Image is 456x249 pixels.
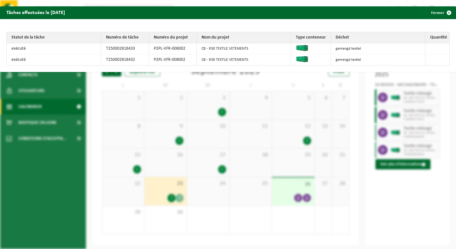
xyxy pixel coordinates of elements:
th: Déchet [331,32,425,43]
td: exécuté [7,43,101,54]
td: P2PL-VFR-008002 [149,43,197,54]
td: CB - R30 TEXTILE VETEMENTS [197,43,291,54]
th: Numéro de tâche [101,32,149,43]
td: gemengd textiel [331,54,425,65]
button: Fermer [426,6,455,19]
img: HK-XR-30-GN-00 [296,45,309,51]
img: HK-XR-30-GN-00 [296,56,309,62]
th: Numéro du projet [149,32,197,43]
td: P2PL-VFR-008002 [149,54,197,65]
td: T250002818432 [101,54,149,65]
th: Statut de la tâche [7,32,101,43]
th: Nom du projet [197,32,291,43]
th: Type conteneur [291,32,331,43]
td: exécuté [7,54,101,65]
td: T250002818433 [101,43,149,54]
th: Quantité [425,32,449,43]
td: CB - R30 TEXTILE VETEMENTS [197,54,291,65]
td: gemengd textiel [331,43,425,54]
